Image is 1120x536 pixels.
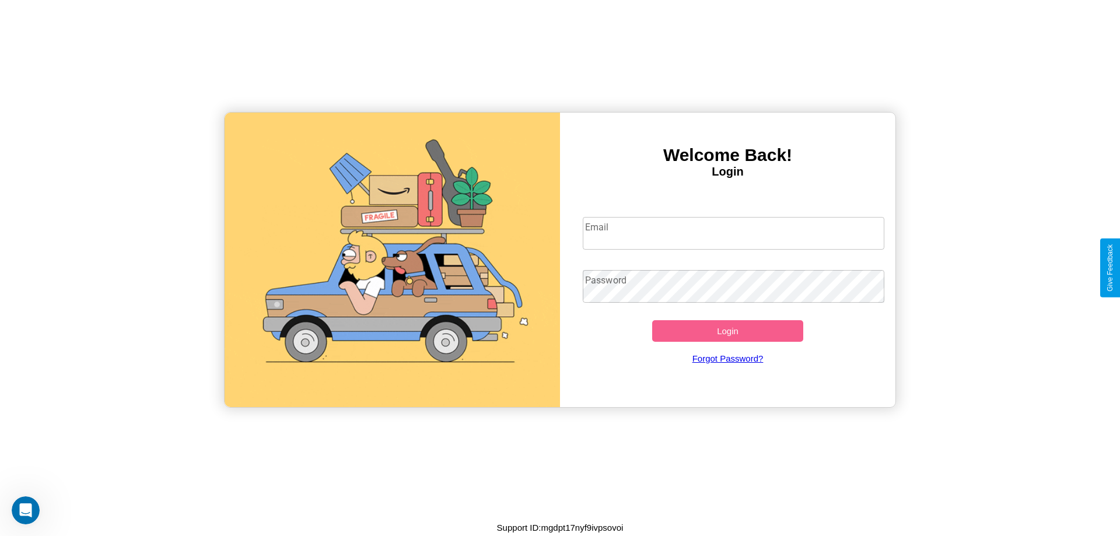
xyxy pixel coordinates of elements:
h4: Login [560,165,895,178]
div: Give Feedback [1106,244,1114,292]
h3: Welcome Back! [560,145,895,165]
a: Forgot Password? [577,342,879,375]
button: Login [652,320,803,342]
p: Support ID: mgdpt17nyf9ivpsovoi [497,520,624,535]
iframe: Intercom live chat [12,496,40,524]
img: gif [225,113,560,407]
